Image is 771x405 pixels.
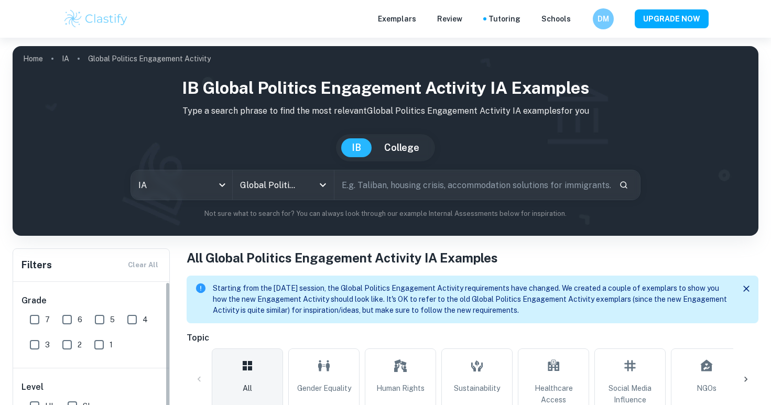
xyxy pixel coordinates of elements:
[21,294,162,307] h6: Grade
[13,46,758,236] img: profile cover
[437,13,462,25] p: Review
[297,382,351,394] span: Gender Equality
[45,314,50,325] span: 7
[243,382,252,394] span: All
[78,339,82,351] span: 2
[739,281,754,297] button: Close
[21,105,750,117] p: Type a search phrase to find the most relevant Global Politics Engagement Activity IA examples fo...
[88,53,211,64] p: Global Politics Engagement Activity
[23,51,43,66] a: Home
[376,382,425,394] span: Human Rights
[593,8,614,29] button: DM
[488,13,520,25] a: Tutoring
[454,382,500,394] span: Sustainability
[62,51,69,66] a: IA
[131,170,232,200] div: IA
[341,138,372,157] button: IB
[378,13,416,25] p: Exemplars
[635,9,709,28] button: UPGRADE NOW
[78,314,82,325] span: 6
[143,314,148,325] span: 4
[187,248,758,267] h1: All Global Politics Engagement Activity IA Examples
[21,75,750,101] h1: IB Global Politics Engagement Activity IA examples
[697,382,716,394] span: NGOs
[316,178,330,192] button: Open
[334,170,611,200] input: E.g. Taliban, housing crisis, accommodation solutions for immigrants...
[615,176,633,194] button: Search
[579,16,584,21] button: Help and Feedback
[110,314,115,325] span: 5
[374,138,430,157] button: College
[541,13,571,25] a: Schools
[21,209,750,219] p: Not sure what to search for? You can always look through our example Internal Assessments below f...
[45,339,50,351] span: 3
[21,381,162,393] h6: Level
[63,8,129,29] img: Clastify logo
[21,258,52,272] h6: Filters
[187,332,758,344] h6: Topic
[213,283,730,316] p: Starting from the [DATE] session, the Global Politics Engagement Activity requirements have chang...
[597,13,609,25] h6: DM
[110,339,113,351] span: 1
